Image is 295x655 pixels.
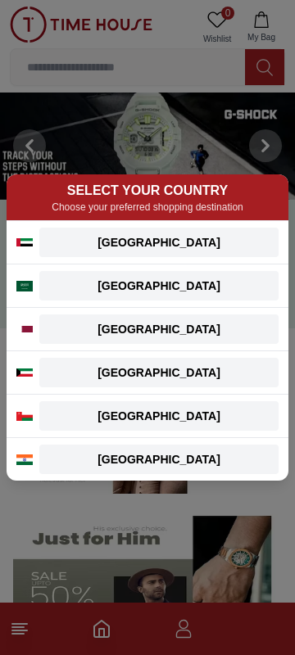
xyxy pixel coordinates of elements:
h2: SELECT YOUR COUNTRY [16,181,279,201]
button: [GEOGRAPHIC_DATA] [39,401,279,431]
button: [GEOGRAPHIC_DATA] [39,228,279,257]
div: [GEOGRAPHIC_DATA] [49,364,269,381]
button: [GEOGRAPHIC_DATA] [39,271,279,300]
div: [GEOGRAPHIC_DATA] [49,408,269,424]
button: [GEOGRAPHIC_DATA] [39,358,279,387]
div: [GEOGRAPHIC_DATA] [49,321,269,337]
div: [GEOGRAPHIC_DATA] [49,278,269,294]
img: Kuwait flag [16,368,33,377]
img: Oman flag [16,412,33,421]
button: [GEOGRAPHIC_DATA] [39,445,279,474]
img: UAE flag [16,238,33,246]
div: [GEOGRAPHIC_DATA] [49,234,269,251]
div: [GEOGRAPHIC_DATA] [49,451,269,468]
img: Qatar flag [16,326,33,332]
img: Saudi Arabia flag [16,281,33,291]
p: Choose your preferred shopping destination [16,201,279,214]
button: [GEOGRAPHIC_DATA] [39,314,279,344]
img: India flag [16,454,33,465]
